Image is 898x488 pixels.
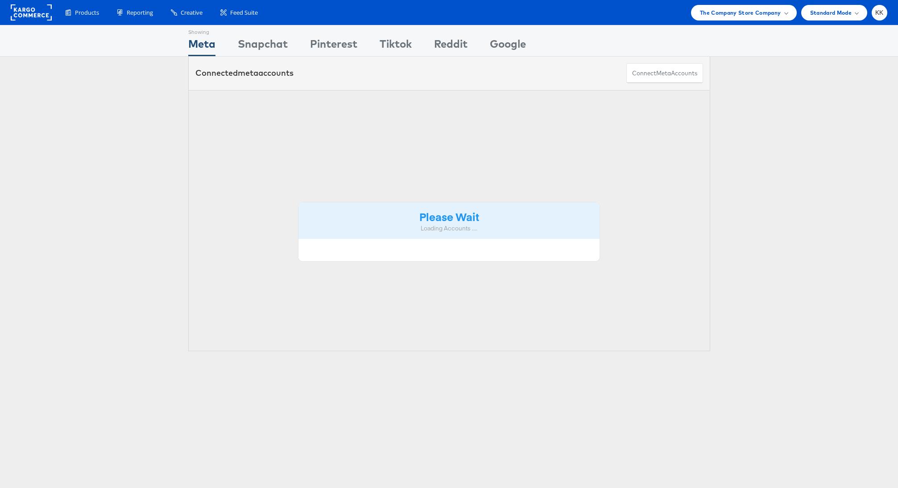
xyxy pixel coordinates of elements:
div: Pinterest [310,36,357,56]
span: The Company Store Company [700,8,781,17]
span: Feed Suite [230,8,258,17]
div: Loading Accounts .... [305,224,593,233]
div: Google [490,36,526,56]
span: Standard Mode [810,8,852,17]
div: Meta [188,36,215,56]
span: meta [238,68,258,78]
span: KK [875,10,884,16]
span: Reporting [127,8,153,17]
span: Products [75,8,99,17]
span: meta [656,69,671,78]
strong: Please Wait [419,209,479,224]
div: Snapchat [238,36,288,56]
button: ConnectmetaAccounts [626,63,703,83]
div: Reddit [434,36,468,56]
div: Connected accounts [195,67,294,79]
span: Creative [181,8,203,17]
div: Showing [188,25,215,36]
div: Tiktok [380,36,412,56]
